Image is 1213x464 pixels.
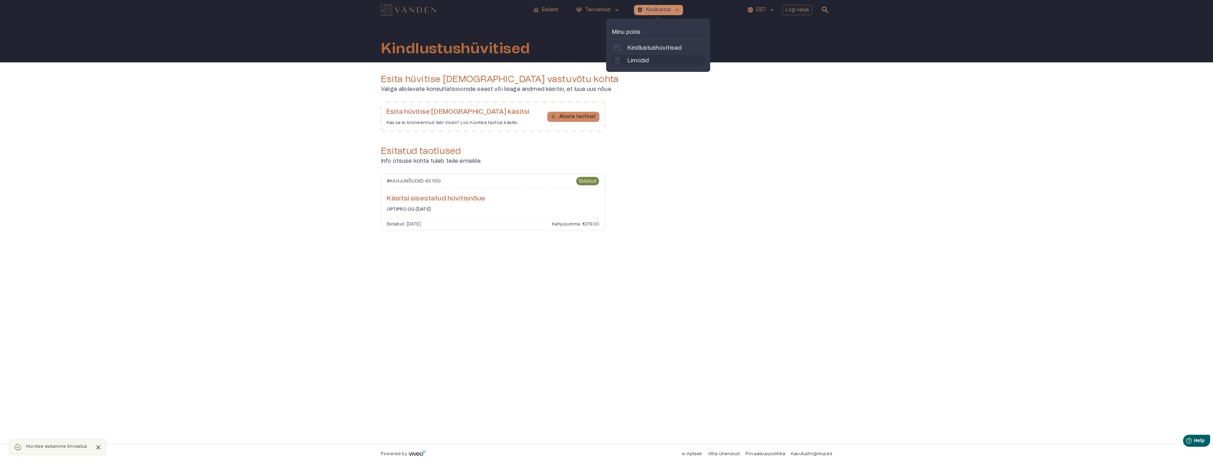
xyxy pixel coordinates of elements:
div: Hüvitise esitamine õnnestus [26,441,87,453]
p: Logi välja [786,6,809,14]
p: Info otsuse kohta tuleb teile emailile. [381,157,832,165]
p: Võta ühendust [708,451,740,457]
a: labsLimiidid [613,56,703,65]
span: Esitatud [576,177,599,185]
span: calendar_add_on [613,44,622,52]
p: Limiidid [627,56,649,65]
span: search [821,6,829,14]
button: health_and_safetyKindlustuskeyboard_arrow_up [634,5,683,15]
span: keyboard_arrow_down [614,7,620,13]
img: Vanden logo [381,4,436,16]
h1: Kindlustushüvitised [381,41,530,57]
h6: Käsitsi sisestatud hüvitisnõue [387,194,599,204]
button: Alusta taotlust [547,112,599,122]
span: labs [613,56,622,65]
p: Kas sa ei broneerinud läbi Viveo? Loo hüvitise taotlus käsitsi. [386,120,529,126]
button: ecg_heartTervishoidkeyboard_arrow_down [573,5,623,15]
span: keyboard_arrow_up [674,7,680,13]
span: ecg_heart [576,7,582,13]
p: Tervishoid [585,6,611,14]
p: # KAHJUNÕUDED - 601100 [387,178,441,184]
h4: Esita hüvitise [DEMOGRAPHIC_DATA] vastuvõtu kohta [381,74,832,85]
a: Privaatsuspoliitika [745,452,785,456]
p: Valige allolevate konsultatsioonide seast või lisage andmed käsitsi, et luua uus nõue [381,85,832,93]
button: Close [93,442,104,453]
p: Minu poliis [612,28,705,36]
h4: Esitatud taotlused [381,146,832,157]
p: Esileht [542,6,558,14]
p: EST [756,6,766,14]
p: Powered by [381,451,407,457]
h6: OPTIPRO OÜ - [DATE] [387,206,599,212]
a: Navigate to homepage [381,5,527,15]
h6: Esita hüvitise [DEMOGRAPHIC_DATA] käsitsi [386,107,529,117]
a: calendar_add_onKindlustushüvitised [613,44,703,52]
button: EST [746,5,776,15]
p: Kahjusumma: €319.00 [552,221,599,227]
button: homeEsileht [530,5,562,15]
span: home [533,7,539,13]
p: Kindlustushüvitised [627,44,682,52]
p: Alusta taotlust [559,113,596,120]
a: Kasutustingimused [791,452,832,456]
a: e-Apteek [682,452,702,456]
button: open search modal [818,3,832,17]
p: Esitatud: [DATE] [387,221,421,227]
p: Kindlustus [646,6,671,14]
span: health_and_safety [637,7,643,13]
button: Logi välja [782,5,813,15]
iframe: Help widget launcher [1158,432,1213,452]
